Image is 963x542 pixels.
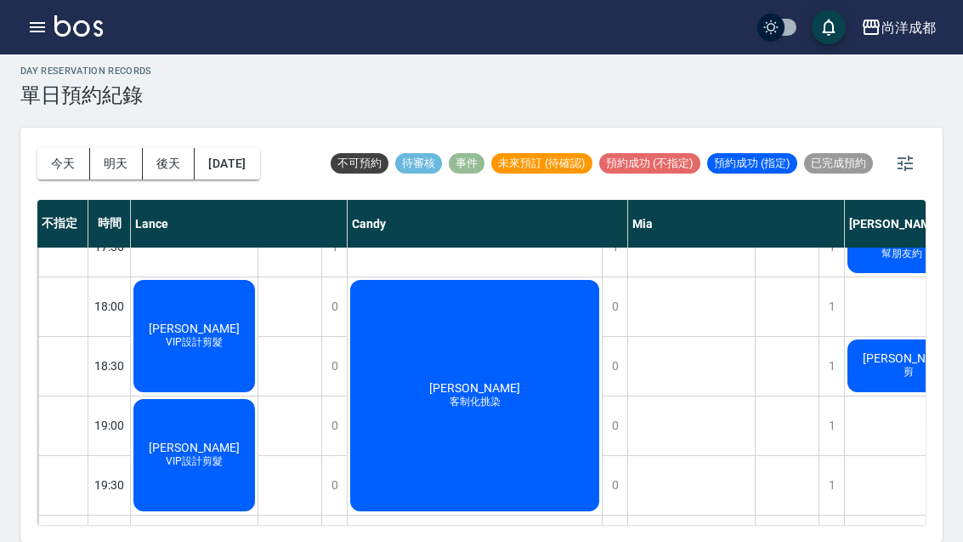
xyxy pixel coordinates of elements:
[819,277,844,336] div: 1
[446,395,504,409] span: 客制化挑染
[819,337,844,396] div: 1
[20,83,152,107] h3: 單日預約紀錄
[321,277,347,336] div: 0
[881,17,936,38] div: 尚洋成都
[491,156,592,171] span: 未來預訂 (待確認)
[804,156,873,171] span: 已完成預約
[54,15,103,37] img: Logo
[859,351,957,365] span: [PERSON_NAME]
[426,381,524,395] span: [PERSON_NAME]
[90,148,143,180] button: 明天
[162,454,226,469] span: VIP設計剪髮
[321,397,347,455] div: 0
[628,200,845,248] div: Mia
[602,277,627,336] div: 0
[819,397,844,455] div: 1
[449,156,484,171] span: 事件
[602,397,627,455] div: 0
[321,456,347,515] div: 0
[195,148,259,180] button: [DATE]
[88,336,131,396] div: 18:30
[37,200,88,248] div: 不指定
[88,200,131,248] div: 時間
[162,335,226,350] span: VIP設計剪髮
[878,247,938,261] span: 幫朋友約 剪
[131,200,348,248] div: Lance
[20,66,152,77] h2: day Reservation records
[88,277,131,336] div: 18:00
[37,148,90,180] button: 今天
[707,156,797,171] span: 預約成功 (指定)
[812,10,846,44] button: save
[331,156,388,171] span: 不可預約
[819,456,844,515] div: 1
[348,200,628,248] div: Candy
[88,396,131,455] div: 19:00
[321,337,347,396] div: 0
[145,441,243,454] span: [PERSON_NAME]
[88,455,131,515] div: 19:30
[854,10,943,45] button: 尚洋成都
[602,337,627,396] div: 0
[143,148,195,180] button: 後天
[900,365,917,379] span: 剪
[602,456,627,515] div: 0
[395,156,442,171] span: 待審核
[599,156,700,171] span: 預約成功 (不指定)
[145,322,243,335] span: [PERSON_NAME]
